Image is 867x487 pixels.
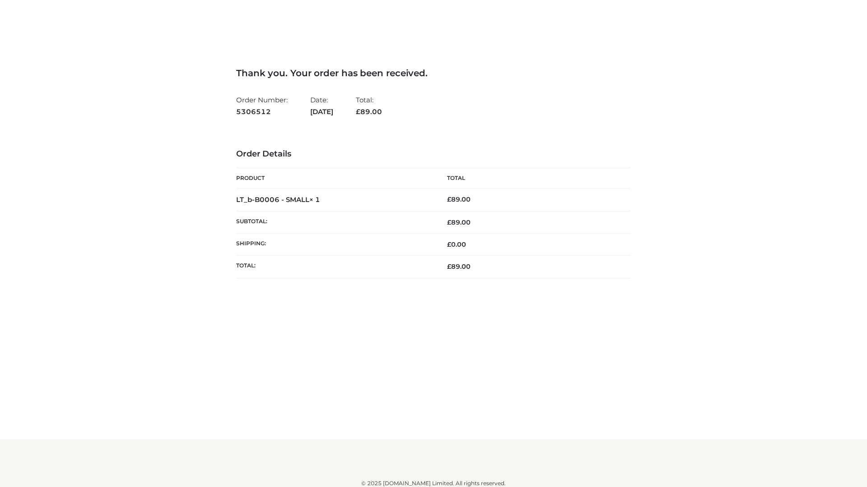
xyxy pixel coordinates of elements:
[236,211,433,233] th: Subtotal:
[236,92,288,119] li: Order Number:
[236,106,288,118] strong: 5306512
[236,195,320,204] strong: LT_b-B0006 - SMALL
[447,240,451,248] span: £
[447,218,471,226] span: 89.00
[447,195,471,203] bdi: 89.00
[236,256,433,278] th: Total:
[447,240,466,248] bdi: 0.00
[447,218,451,226] span: £
[447,262,471,271] span: 89.00
[310,92,333,119] li: Date:
[433,168,631,188] th: Total
[310,106,333,118] strong: [DATE]
[447,195,451,203] span: £
[356,107,382,116] span: 89.00
[236,149,631,159] h3: Order Details
[356,92,382,119] li: Total:
[309,195,320,204] strong: × 1
[236,234,433,256] th: Shipping:
[447,262,451,271] span: £
[356,107,360,116] span: £
[236,168,433,188] th: Product
[236,68,631,78] h3: Thank you. Your order has been received.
